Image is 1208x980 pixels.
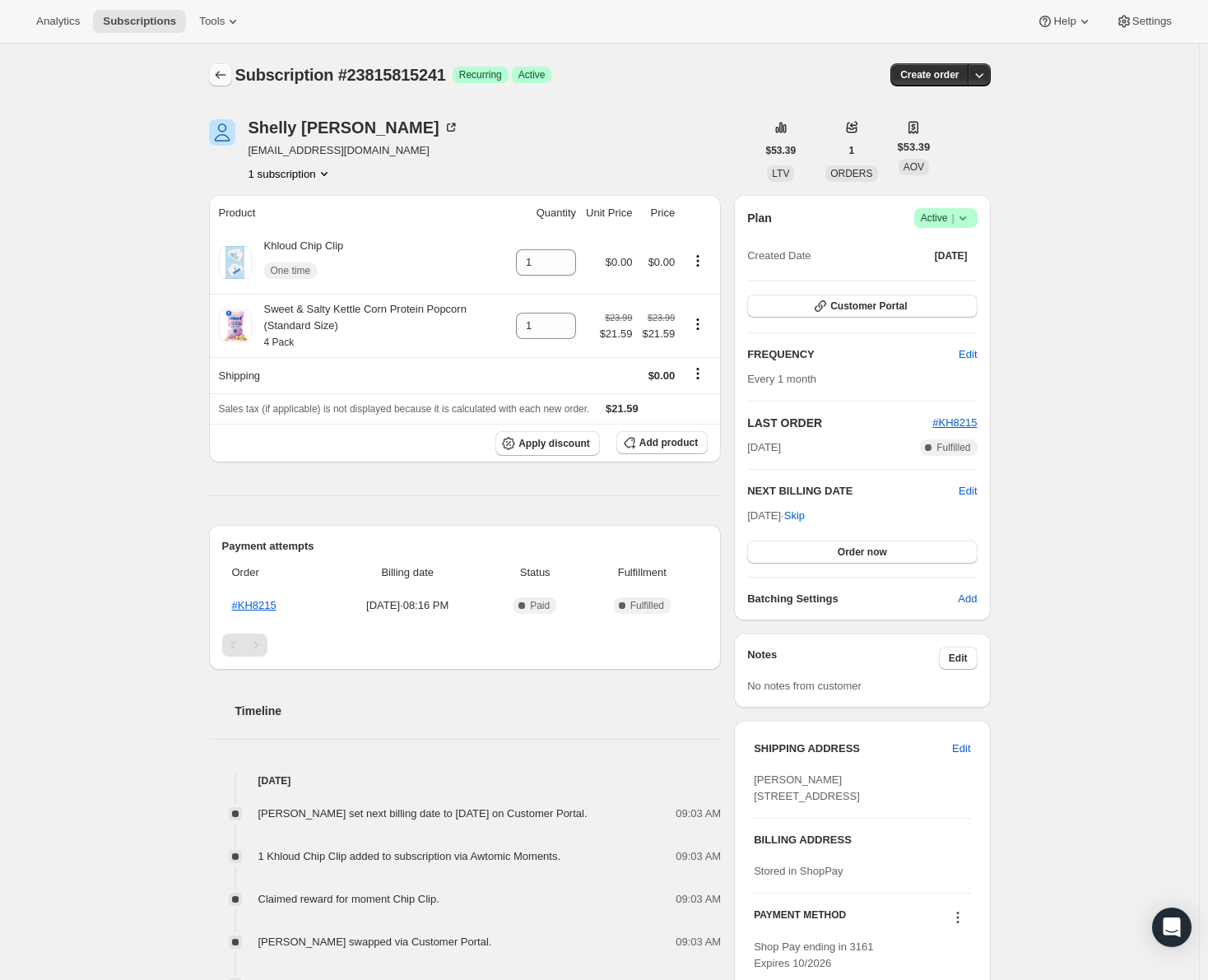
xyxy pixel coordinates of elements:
span: Edit [959,346,977,363]
th: Product [209,195,512,231]
h3: BILLING ADDRESS [754,832,970,848]
span: 09:03 AM [676,806,721,822]
button: $53.39 [756,139,806,162]
h3: SHIPPING ADDRESS [754,741,952,757]
span: Apply discount [518,437,590,450]
span: 09:03 AM [676,848,721,865]
button: Shipping actions [685,365,711,383]
span: Stored in ShopPay [754,865,843,877]
span: [DATE] · 08:16 PM [332,597,484,614]
button: Skip [774,503,815,529]
span: [PERSON_NAME] [STREET_ADDRESS] [754,773,860,802]
span: Add [958,591,977,607]
a: #KH8215 [232,599,276,611]
th: Order [222,555,327,591]
h6: Batching Settings [747,591,958,607]
h2: FREQUENCY [747,346,959,363]
div: Open Intercom Messenger [1152,908,1192,947]
button: Product actions [685,252,711,270]
span: Every 1 month [747,373,816,385]
span: Fulfilled [936,441,970,454]
span: $21.59 [642,326,675,342]
th: Quantity [511,195,581,231]
button: [DATE] [925,244,978,267]
button: Order now [747,541,977,564]
span: [DATE] · [747,509,805,522]
span: One time [271,264,311,277]
span: $53.39 [766,144,797,157]
span: 1 Khloud Chip Clip added to subscription via Awtomic Moments. [258,850,561,862]
th: Unit Price [581,195,637,231]
span: LTV [772,168,789,179]
span: | [951,211,954,225]
th: Price [637,195,680,231]
button: Customer Portal [747,295,977,318]
span: 1 [849,144,855,157]
span: [PERSON_NAME] set next billing date to [DATE] on Customer Portal. [258,807,588,820]
button: Add [948,586,987,612]
button: #KH8215 [932,415,977,431]
button: Subscriptions [93,10,186,33]
a: #KH8215 [932,416,977,429]
button: Create order [890,63,969,86]
button: Product actions [249,165,332,182]
span: Fulfilled [630,599,664,612]
span: 09:03 AM [676,934,721,950]
h2: Plan [747,210,772,226]
span: [DATE] [747,439,781,456]
span: Skip [784,508,805,524]
button: Edit [959,483,977,499]
div: Khloud Chip Clip [252,238,344,287]
small: $23.99 [605,313,632,323]
span: No notes from customer [747,680,862,692]
button: Edit [942,736,980,762]
span: Shelly Nowicki [209,119,235,146]
span: Subscriptions [103,15,176,28]
h4: [DATE] [209,773,722,789]
div: Sweet & Salty Kettle Corn Protein Popcorn (Standard Size) [252,301,507,351]
h3: PAYMENT METHOD [754,908,846,931]
span: Status [494,564,577,581]
span: Active [518,68,546,81]
span: Analytics [36,15,80,28]
span: Created Date [747,248,811,264]
h2: Payment attempts [222,538,709,555]
span: Help [1053,15,1076,28]
button: Apply discount [495,431,600,456]
span: AOV [904,161,924,173]
span: Fulfillment [587,564,699,581]
span: Edit [949,652,968,665]
span: 09:03 AM [676,891,721,908]
button: Analytics [26,10,90,33]
span: Recurring [459,68,502,81]
span: Shop Pay ending in 3161 Expires 10/2026 [754,941,873,969]
span: Paid [530,599,550,612]
button: Add product [616,431,708,454]
span: $21.59 [606,402,639,415]
span: Create order [900,68,959,81]
span: $21.59 [600,326,633,342]
span: Edit [952,741,970,757]
button: Help [1027,10,1102,33]
div: Shelly [PERSON_NAME] [249,119,459,136]
span: Sales tax (if applicable) is not displayed because it is calculated with each new order. [219,403,590,415]
span: Subscription #23815815241 [235,66,446,84]
th: Shipping [209,357,512,393]
span: Add product [639,436,698,449]
span: ORDERS [830,168,872,179]
span: $0.00 [648,369,676,382]
button: Product actions [685,315,711,333]
small: $23.99 [648,313,675,323]
span: Order now [838,546,887,559]
h3: Notes [747,647,939,670]
span: [PERSON_NAME] swapped via Customer Portal. [258,936,492,948]
span: Claimed reward for moment Chip Clip. [258,893,439,905]
button: Edit [949,341,987,368]
h2: NEXT BILLING DATE [747,483,959,499]
span: $0.00 [606,256,633,268]
span: $0.00 [648,256,676,268]
span: $53.39 [898,139,931,156]
span: Settings [1132,15,1172,28]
